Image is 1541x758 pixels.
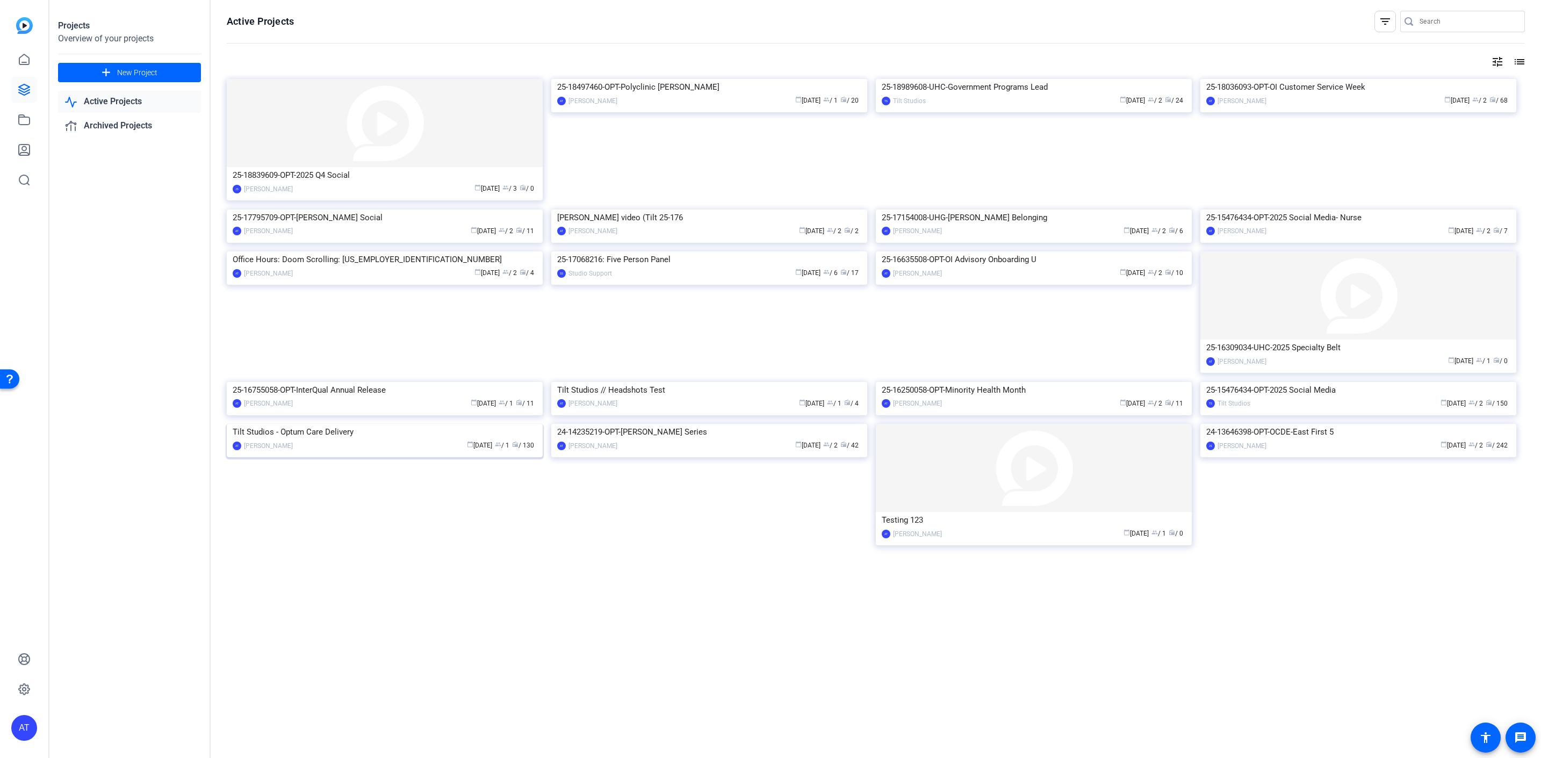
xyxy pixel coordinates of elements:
[1218,441,1266,451] div: [PERSON_NAME]
[233,167,537,183] div: 25-18839609-OPT-2025 Q4 Social
[882,512,1186,528] div: Testing 123
[1206,227,1215,235] div: AT
[1165,269,1171,275] span: radio
[1444,97,1470,104] span: [DATE]
[1148,399,1154,406] span: group
[502,185,517,192] span: / 3
[557,251,861,268] div: 25-17068216: Five Person Panel
[795,96,802,103] span: calendar_today
[823,97,838,104] span: / 1
[58,19,201,32] div: Projects
[499,399,505,406] span: group
[1120,399,1126,406] span: calendar_today
[233,269,241,278] div: AT
[474,269,500,277] span: [DATE]
[471,400,496,407] span: [DATE]
[1486,441,1492,447] span: radio
[233,424,537,440] div: Tilt Studios - Optum Care Delivery
[1476,357,1490,365] span: / 1
[1206,357,1215,366] div: AT
[882,251,1186,268] div: 25-16635508-OPT-OI Advisory Onboarding U
[233,251,537,268] div: Office Hours: Doom Scrolling: [US_EMPLOYER_IDENTIFICATION_NUMBER]
[1120,269,1126,275] span: calendar_today
[827,400,841,407] span: / 1
[1120,96,1126,103] span: calendar_today
[893,398,942,409] div: [PERSON_NAME]
[1486,442,1508,449] span: / 242
[1218,398,1250,409] div: Tilt Studios
[1169,530,1183,537] span: / 0
[840,269,847,275] span: radio
[840,97,859,104] span: / 20
[499,227,513,235] span: / 2
[1489,96,1496,103] span: radio
[1165,97,1183,104] span: / 24
[233,210,537,226] div: 25-17795709-OPT-[PERSON_NAME] Social
[1169,227,1175,233] span: radio
[233,382,537,398] div: 25-16755058-OPT-InterQual Annual Release
[557,97,566,105] div: AT
[1472,97,1487,104] span: / 2
[520,269,526,275] span: radio
[467,442,492,449] span: [DATE]
[495,442,509,449] span: / 1
[1120,269,1145,277] span: [DATE]
[799,399,805,406] span: calendar_today
[1441,400,1466,407] span: [DATE]
[1148,97,1162,104] span: / 2
[840,441,847,447] span: radio
[568,96,617,106] div: [PERSON_NAME]
[58,63,201,82] button: New Project
[844,227,851,233] span: radio
[1165,399,1171,406] span: radio
[1120,400,1145,407] span: [DATE]
[516,227,534,235] span: / 11
[840,269,859,277] span: / 17
[471,227,477,233] span: calendar_today
[1379,15,1392,28] mat-icon: filter_list
[882,269,890,278] div: AT
[1489,97,1508,104] span: / 68
[1169,227,1183,235] span: / 6
[58,115,201,137] a: Archived Projects
[1169,529,1175,536] span: radio
[844,400,859,407] span: / 4
[512,441,519,447] span: radio
[1448,227,1454,233] span: calendar_today
[1148,400,1162,407] span: / 2
[1151,529,1158,536] span: group
[1493,227,1500,233] span: radio
[844,227,859,235] span: / 2
[568,398,617,409] div: [PERSON_NAME]
[233,442,241,450] div: AT
[1206,399,1215,408] div: TS
[244,398,293,409] div: [PERSON_NAME]
[823,441,830,447] span: group
[516,227,522,233] span: radio
[1206,424,1510,440] div: 24-13646398-OPT-OCDE-East First 5
[502,269,517,277] span: / 2
[471,227,496,235] span: [DATE]
[99,66,113,80] mat-icon: add
[795,441,802,447] span: calendar_today
[1448,227,1473,235] span: [DATE]
[557,382,861,398] div: Tilt Studios // Headshots Test
[557,424,861,440] div: 24-14235219-OPT-[PERSON_NAME] Series
[568,441,617,451] div: [PERSON_NAME]
[1206,340,1510,356] div: 25-16309034-UHC-2025 Specialty Belt
[227,15,294,28] h1: Active Projects
[1124,227,1130,233] span: calendar_today
[1441,442,1466,449] span: [DATE]
[1512,55,1525,68] mat-icon: list
[557,399,566,408] div: AT
[1468,400,1483,407] span: / 2
[516,400,534,407] span: / 11
[882,399,890,408] div: AT
[520,185,534,192] span: / 0
[495,441,501,447] span: group
[1218,356,1266,367] div: [PERSON_NAME]
[893,226,942,236] div: [PERSON_NAME]
[557,79,861,95] div: 25-18497460-OPT-Polyclinic [PERSON_NAME]
[1468,442,1483,449] span: / 2
[568,226,617,236] div: [PERSON_NAME]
